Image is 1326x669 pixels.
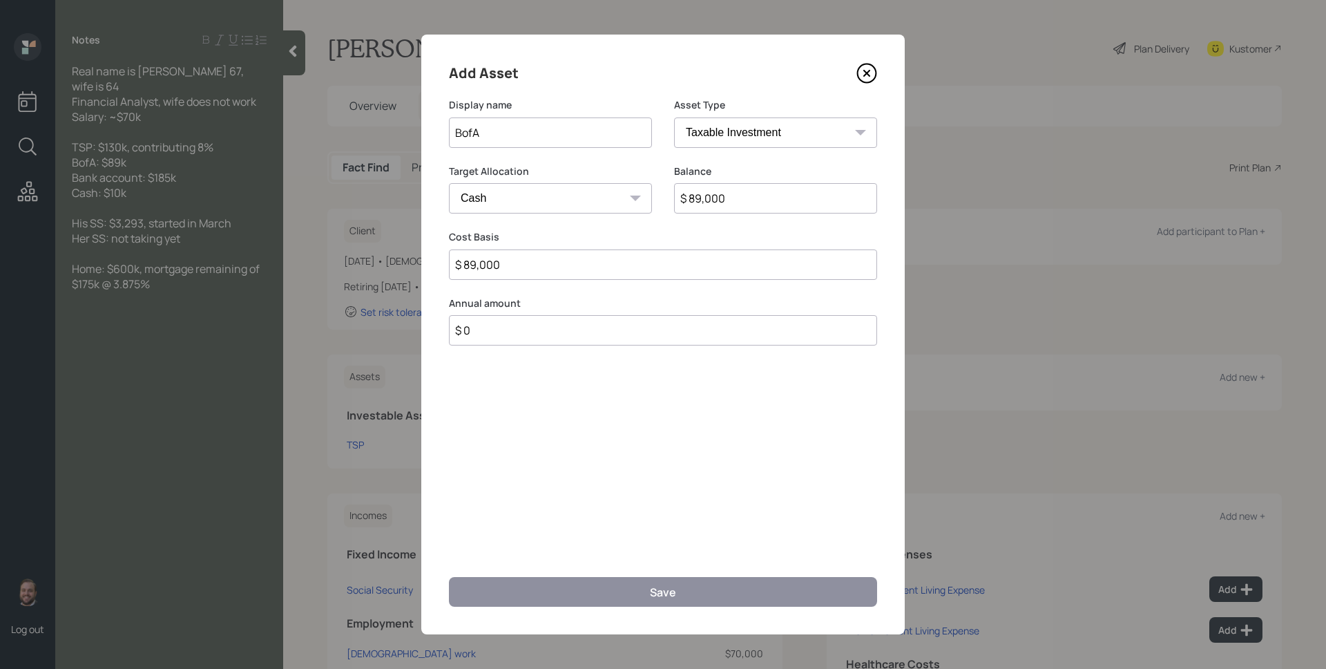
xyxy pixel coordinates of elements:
label: Cost Basis [449,230,877,244]
label: Annual amount [449,296,877,310]
button: Save [449,577,877,607]
label: Balance [674,164,877,178]
div: Save [650,585,676,600]
label: Target Allocation [449,164,652,178]
label: Display name [449,98,652,112]
h4: Add Asset [449,62,519,84]
label: Asset Type [674,98,877,112]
